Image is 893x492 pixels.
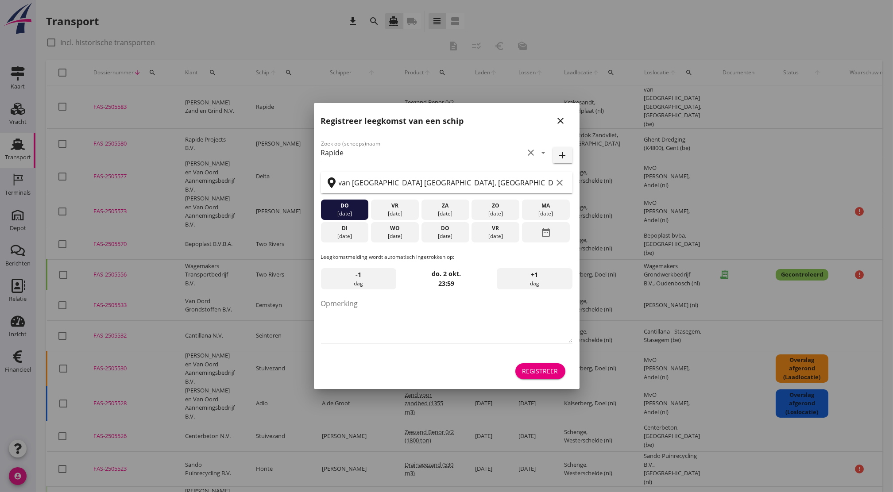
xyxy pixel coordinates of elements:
[339,176,553,190] input: Zoek op terminal of plaats
[323,232,366,240] div: [DATE]
[556,115,566,126] i: close
[474,224,517,232] div: vr
[373,210,417,218] div: [DATE]
[555,177,565,188] i: clear
[423,224,467,232] div: do
[515,363,565,379] button: Registreer
[474,232,517,240] div: [DATE]
[474,202,517,210] div: zo
[526,147,537,158] i: clear
[439,279,455,288] strong: 23:59
[423,210,467,218] div: [DATE]
[321,296,572,343] textarea: Opmerking
[323,202,366,210] div: do
[423,232,467,240] div: [DATE]
[557,150,568,161] i: add
[373,202,417,210] div: vr
[538,147,549,158] i: arrow_drop_down
[373,232,417,240] div: [DATE]
[356,270,361,280] span: -1
[321,146,524,160] input: Zoek op (scheeps)naam
[474,210,517,218] div: [DATE]
[432,269,461,278] strong: do. 2 okt.
[531,270,538,280] span: +1
[321,115,464,127] h2: Registreer leegkomst van een schip
[321,268,396,289] div: dag
[373,224,417,232] div: wo
[323,224,366,232] div: di
[524,202,568,210] div: ma
[497,268,572,289] div: dag
[321,253,572,261] p: Leegkomstmelding wordt automatisch ingetrokken op:
[423,202,467,210] div: za
[524,210,568,218] div: [DATE]
[522,366,558,376] div: Registreer
[323,210,366,218] div: [DATE]
[541,224,551,240] i: date_range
